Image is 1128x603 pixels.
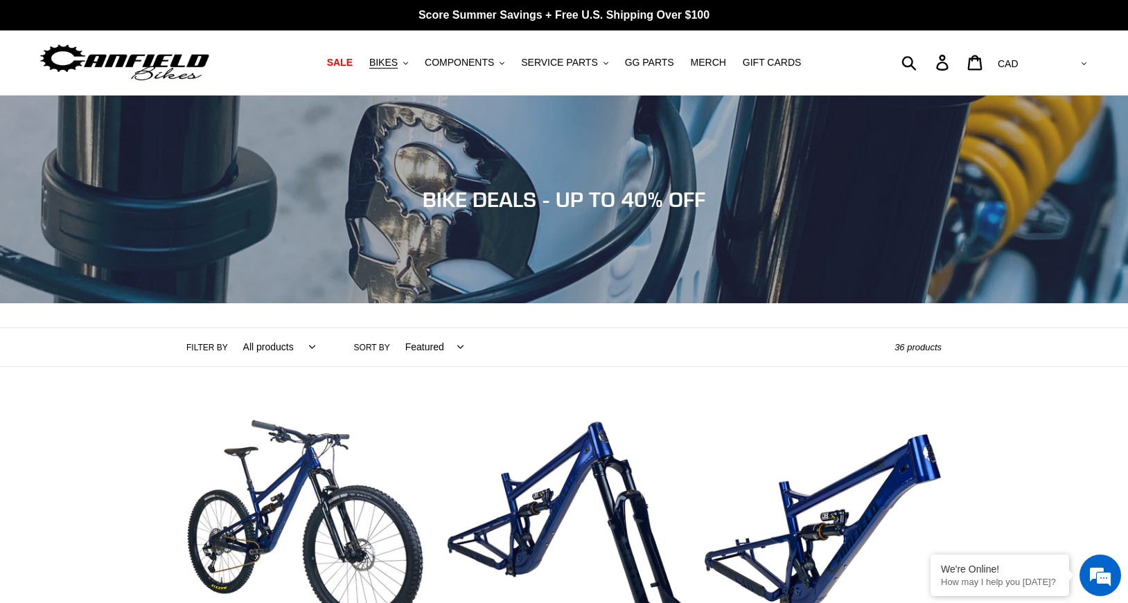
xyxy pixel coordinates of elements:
span: COMPONENTS [425,57,494,69]
a: GG PARTS [618,53,681,72]
span: BIKES [369,57,398,69]
input: Search [909,47,944,78]
img: Canfield Bikes [38,41,211,84]
span: BIKE DEALS - UP TO 40% OFF [423,187,705,212]
button: SERVICE PARTS [514,53,615,72]
span: GIFT CARDS [743,57,802,69]
span: MERCH [691,57,726,69]
div: Navigation go back [15,76,36,97]
label: Filter by [186,341,228,354]
a: GIFT CARDS [736,53,809,72]
div: We're Online! [941,564,1059,575]
span: We're online! [80,174,191,314]
div: Minimize live chat window [227,7,261,40]
img: d_696896380_company_1647369064580_696896380 [44,69,79,104]
textarea: Type your message and hit 'Enter' [7,378,264,426]
span: SALE [327,57,353,69]
a: MERCH [684,53,733,72]
a: SALE [320,53,360,72]
span: 36 products [895,342,942,352]
span: SERVICE PARTS [521,57,597,69]
div: Chat with us now [93,78,254,96]
button: COMPONENTS [418,53,511,72]
span: GG PARTS [625,57,674,69]
button: BIKES [362,53,415,72]
p: How may I help you today? [941,577,1059,587]
label: Sort by [354,341,390,354]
